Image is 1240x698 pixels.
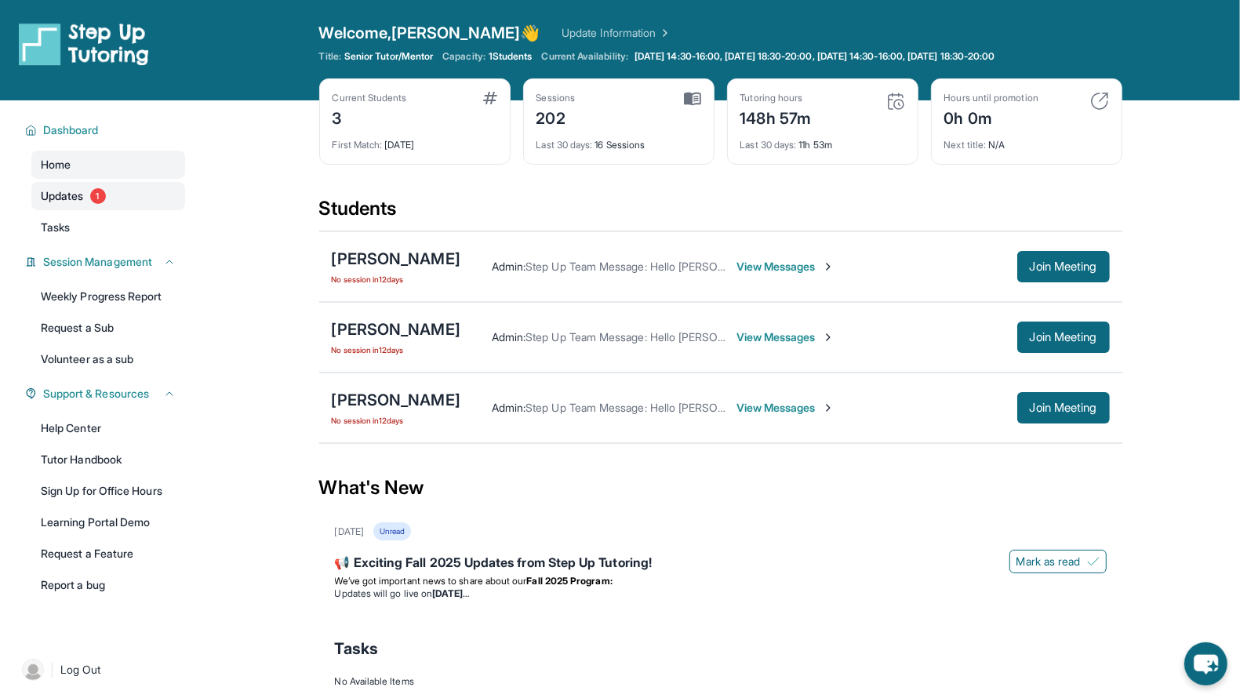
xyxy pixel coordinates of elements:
[335,525,364,538] div: [DATE]
[43,122,99,138] span: Dashboard
[16,653,185,687] a: |Log Out
[740,139,797,151] span: Last 30 days :
[332,344,460,356] span: No session in 12 days
[335,553,1107,575] div: 📢 Exciting Fall 2025 Updates from Step Up Tutoring!
[492,330,525,344] span: Admin :
[319,453,1122,522] div: What's New
[31,414,185,442] a: Help Center
[31,151,185,179] a: Home
[43,254,152,270] span: Session Management
[944,92,1038,104] div: Hours until promotion
[1030,403,1097,413] span: Join Meeting
[536,92,576,104] div: Sessions
[1087,555,1100,568] img: Mark as read
[31,540,185,568] a: Request a Feature
[41,188,84,204] span: Updates
[335,675,1107,688] div: No Available Items
[736,259,835,274] span: View Messages
[542,50,628,63] span: Current Availability:
[1184,642,1227,685] button: chat-button
[684,92,701,106] img: card
[1030,262,1097,271] span: Join Meeting
[37,386,176,402] button: Support & Resources
[1090,92,1109,111] img: card
[332,248,460,270] div: [PERSON_NAME]
[333,92,407,104] div: Current Students
[37,254,176,270] button: Session Management
[31,445,185,474] a: Tutor Handbook
[31,508,185,536] a: Learning Portal Demo
[1009,550,1107,573] button: Mark as read
[886,92,905,111] img: card
[37,122,176,138] button: Dashboard
[319,22,540,44] span: Welcome, [PERSON_NAME] 👋
[41,157,71,173] span: Home
[492,401,525,414] span: Admin :
[43,386,149,402] span: Support & Resources
[944,129,1109,151] div: N/A
[822,331,835,344] img: Chevron-Right
[373,522,411,540] div: Unread
[631,50,998,63] a: [DATE] 14:30-16:00, [DATE] 18:30-20:00, [DATE] 14:30-16:00, [DATE] 18:30-20:00
[41,220,70,235] span: Tasks
[635,50,995,63] span: [DATE] 14:30-16:00, [DATE] 18:30-20:00, [DATE] 14:30-16:00, [DATE] 18:30-20:00
[332,389,460,411] div: [PERSON_NAME]
[333,129,497,151] div: [DATE]
[489,50,533,63] span: 1 Students
[736,400,835,416] span: View Messages
[31,477,185,505] a: Sign Up for Office Hours
[1030,333,1097,342] span: Join Meeting
[333,139,383,151] span: First Match :
[50,660,54,679] span: |
[944,104,1038,129] div: 0h 0m
[335,575,527,587] span: We’ve got important news to share about our
[22,659,44,681] img: user-img
[536,129,701,151] div: 16 Sessions
[31,345,185,373] a: Volunteer as a sub
[90,188,106,204] span: 1
[483,92,497,104] img: card
[492,260,525,273] span: Admin :
[442,50,485,63] span: Capacity:
[740,92,812,104] div: Tutoring hours
[31,213,185,242] a: Tasks
[332,318,460,340] div: [PERSON_NAME]
[31,314,185,342] a: Request a Sub
[536,139,593,151] span: Last 30 days :
[319,50,341,63] span: Title:
[1017,392,1110,424] button: Join Meeting
[31,571,185,599] a: Report a bug
[19,22,149,66] img: logo
[1016,554,1081,569] span: Mark as read
[332,414,460,427] span: No session in 12 days
[527,575,613,587] strong: Fall 2025 Program:
[333,104,407,129] div: 3
[944,139,987,151] span: Next title :
[332,273,460,285] span: No session in 12 days
[656,25,671,41] img: Chevron Right
[536,104,576,129] div: 202
[344,50,433,63] span: Senior Tutor/Mentor
[31,282,185,311] a: Weekly Progress Report
[1017,251,1110,282] button: Join Meeting
[432,587,469,599] strong: [DATE]
[335,587,1107,600] li: Updates will go live on
[1017,322,1110,353] button: Join Meeting
[822,260,835,273] img: Chevron-Right
[60,662,101,678] span: Log Out
[736,329,835,345] span: View Messages
[562,25,671,41] a: Update Information
[740,104,812,129] div: 148h 57m
[335,638,378,660] span: Tasks
[31,182,185,210] a: Updates1
[822,402,835,414] img: Chevron-Right
[319,196,1122,231] div: Students
[740,129,905,151] div: 11h 53m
